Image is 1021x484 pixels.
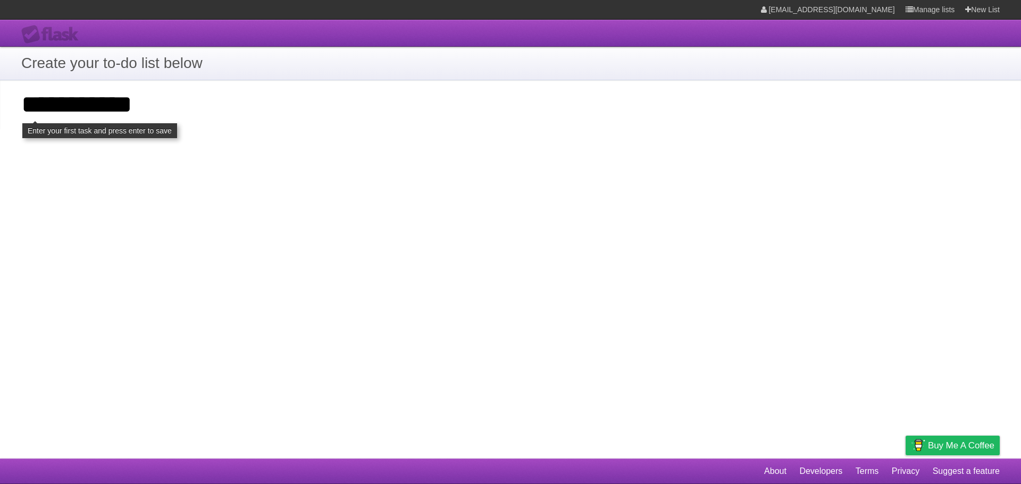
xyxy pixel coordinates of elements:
a: Buy me a coffee [906,436,1000,455]
a: Developers [799,461,842,481]
a: Suggest a feature [933,461,1000,481]
a: Privacy [892,461,919,481]
img: Buy me a coffee [911,436,925,454]
a: About [764,461,786,481]
h1: Create your to-do list below [21,52,1000,74]
span: Buy me a coffee [928,436,994,455]
a: Terms [856,461,879,481]
div: Flask [21,25,85,44]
